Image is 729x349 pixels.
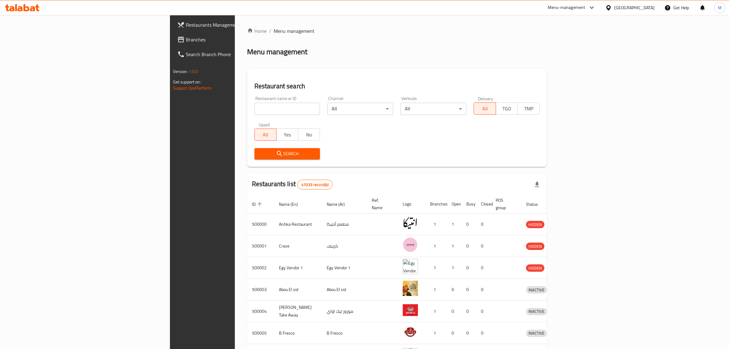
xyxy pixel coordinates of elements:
td: 0 [476,257,491,279]
td: 0 [461,235,476,257]
td: 1 [425,322,447,344]
label: Delivery [478,96,493,101]
td: 1 [447,235,461,257]
img: Abou El sid [403,281,418,296]
td: [PERSON_NAME] Take Away [274,301,322,322]
span: INACTIVE [526,308,547,315]
span: Status [526,201,546,208]
td: 0 [447,301,461,322]
span: TGO [498,104,515,113]
span: 41033 record(s) [298,182,332,188]
div: Export file [530,177,544,192]
td: 1 [447,213,461,235]
span: TMP [520,104,537,113]
span: INACTIVE [526,330,547,337]
div: Total records count [297,180,333,190]
td: 1 [425,257,447,279]
img: Egy Vendor 1 [403,259,418,274]
th: Logo [398,195,425,213]
span: Name (Ar) [327,201,353,208]
span: Restaurants Management [186,21,287,29]
input: Search for restaurant name or ID.. [254,103,320,115]
td: 1 [425,235,447,257]
td: 0 [461,213,476,235]
label: Upsell [259,122,270,127]
nav: breadcrumb [247,27,547,35]
td: B Fresco [274,322,322,344]
h2: Menu management [247,47,307,57]
div: HIDDEN [526,243,544,250]
a: Branches [172,32,292,47]
th: Open [447,195,461,213]
td: 0 [476,279,491,301]
span: Search Branch Phone [186,51,287,58]
td: 0 [461,301,476,322]
td: Abou El sid [274,279,322,301]
td: 1 [425,213,447,235]
div: All [327,103,393,115]
img: B Fresco [403,324,418,339]
td: 0 [476,301,491,322]
td: Abou El sid [322,279,367,301]
td: Crave [274,235,322,257]
button: Search [254,148,320,159]
img: Moro's Take Away [403,302,418,318]
td: 0 [447,322,461,344]
span: M [718,4,722,11]
div: Menu-management [548,4,585,11]
span: INACTIVE [526,286,547,293]
span: Yes [279,130,296,139]
button: TMP [517,102,539,115]
h2: Restaurants list [252,179,333,190]
img: Antika Restaurant [403,215,418,231]
img: Crave [403,237,418,252]
span: Name (En) [279,201,306,208]
span: Branches [186,36,287,43]
td: 0 [461,322,476,344]
button: Yes [276,128,298,141]
td: 0 [476,322,491,344]
span: 1.0.0 [189,67,198,75]
td: 1 [425,279,447,301]
th: Branches [425,195,447,213]
td: 1 [425,301,447,322]
div: [GEOGRAPHIC_DATA] [614,4,655,11]
td: 1 [447,257,461,279]
span: Get support on: [173,78,201,86]
span: Search [259,150,315,158]
div: INACTIVE [526,330,547,337]
span: ID [252,201,264,208]
span: HIDDEN [526,265,544,272]
span: Menu management [274,27,314,35]
td: Egy Vendor 1 [274,257,322,279]
button: No [298,128,320,141]
button: TGO [496,102,518,115]
span: All [257,130,274,139]
td: 0 [447,279,461,301]
button: All [254,128,276,141]
span: All [476,104,493,113]
td: 0 [476,235,491,257]
h2: Restaurant search [254,82,540,91]
td: Egy Vendor 1 [322,257,367,279]
span: POS group [496,197,514,211]
a: Search Branch Phone [172,47,292,62]
a: Restaurants Management [172,17,292,32]
span: No [301,130,318,139]
td: موروز تيك اواي [322,301,367,322]
td: Antika Restaurant [274,213,322,235]
td: مطعم أنتيكا [322,213,367,235]
td: كرييف [322,235,367,257]
span: Ref. Name [372,197,390,211]
span: Version: [173,67,188,75]
td: 0 [476,213,491,235]
th: Busy [461,195,476,213]
a: Support.OpsPlatform [173,84,212,92]
td: B Fresco [322,322,367,344]
span: HIDDEN [526,221,544,228]
span: HIDDEN [526,243,544,250]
